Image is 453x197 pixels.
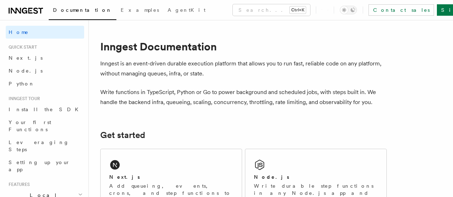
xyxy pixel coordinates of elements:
[109,173,140,181] h2: Next.js
[9,81,35,87] span: Python
[9,29,29,36] span: Home
[290,6,306,14] kbd: Ctrl+K
[9,139,69,152] span: Leveraging Steps
[368,4,434,16] a: Contact sales
[9,159,70,172] span: Setting up your app
[340,6,357,14] button: Toggle dark mode
[9,107,83,112] span: Install the SDK
[9,119,51,132] span: Your first Functions
[6,116,84,136] a: Your first Functions
[6,103,84,116] a: Install the SDK
[9,68,43,74] span: Node.js
[100,40,387,53] h1: Inngest Documentation
[233,4,310,16] button: Search...Ctrl+K
[6,182,30,187] span: Features
[53,7,112,13] span: Documentation
[100,130,145,140] a: Get started
[168,7,206,13] span: AgentKit
[6,44,37,50] span: Quick start
[6,51,84,64] a: Next.js
[121,7,159,13] span: Examples
[6,77,84,90] a: Python
[49,2,116,20] a: Documentation
[100,87,387,107] p: Write functions in TypeScript, Python or Go to power background and scheduled jobs, with steps bu...
[116,2,163,19] a: Examples
[9,55,43,61] span: Next.js
[6,136,84,156] a: Leveraging Steps
[6,64,84,77] a: Node.js
[163,2,210,19] a: AgentKit
[6,26,84,39] a: Home
[100,59,387,79] p: Inngest is an event-driven durable execution platform that allows you to run fast, reliable code ...
[254,173,289,181] h2: Node.js
[6,96,40,102] span: Inngest tour
[6,156,84,176] a: Setting up your app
